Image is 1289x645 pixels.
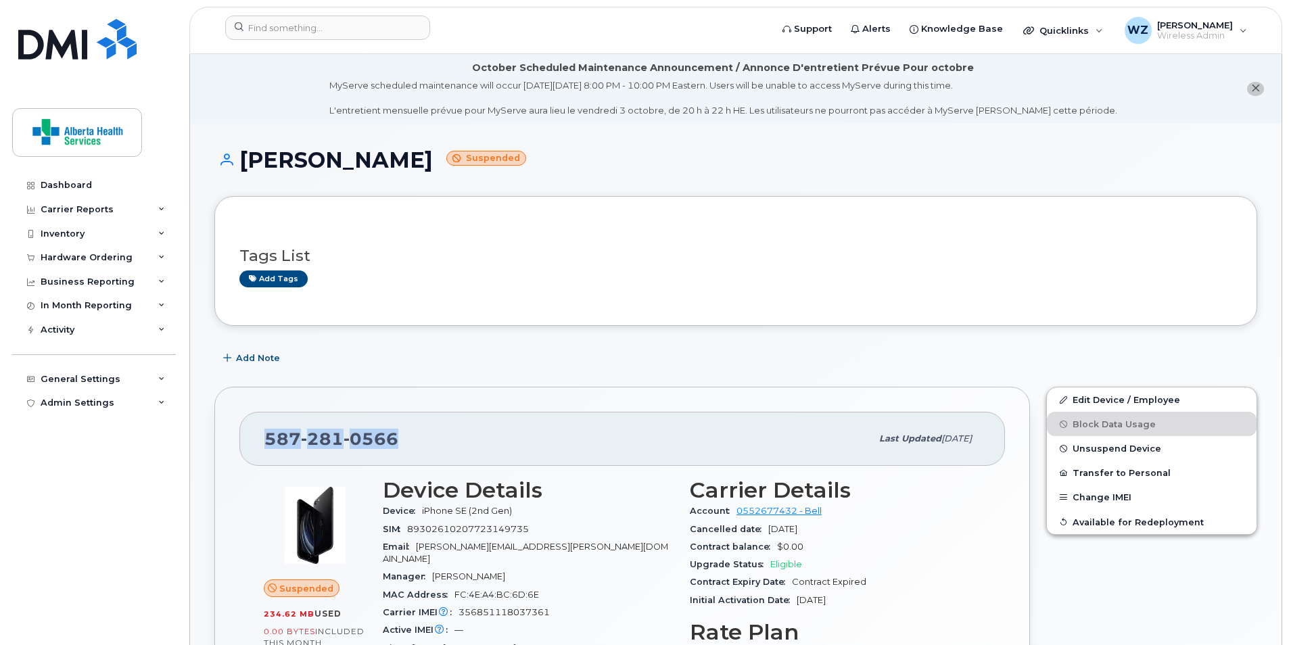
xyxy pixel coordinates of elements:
span: Contract Expiry Date [690,577,792,587]
span: 0.00 Bytes [264,627,315,636]
span: 281 [301,429,344,449]
span: Eligible [770,559,802,569]
h3: Tags List [239,247,1232,264]
span: [PERSON_NAME][EMAIL_ADDRESS][PERSON_NAME][DOMAIN_NAME] [383,542,668,564]
span: Account [690,506,736,516]
h1: [PERSON_NAME] [214,148,1257,172]
span: Suspended [279,582,333,595]
span: Add Note [236,352,280,364]
span: used [314,608,342,619]
span: MAC Address [383,590,454,600]
span: Last updated [879,433,941,444]
span: Manager [383,571,432,581]
a: Add tags [239,270,308,287]
button: Available for Redeployment [1047,510,1257,534]
span: 356851118037361 [459,607,550,617]
span: Initial Activation Date [690,595,797,605]
span: [DATE] [797,595,826,605]
span: Available for Redeployment [1073,517,1204,527]
span: Cancelled date [690,524,768,534]
span: $0.00 [777,542,803,552]
h3: Device Details [383,478,674,502]
span: Device [383,506,422,516]
span: — [454,625,463,635]
span: Unsuspend Device [1073,444,1161,454]
span: FC:4E:A4:BC:6D:6E [454,590,539,600]
span: [PERSON_NAME] [432,571,505,581]
small: Suspended [446,151,526,166]
span: [DATE] [941,433,972,444]
button: Unsuspend Device [1047,436,1257,460]
span: [DATE] [768,524,797,534]
span: Contract balance [690,542,777,552]
a: Edit Device / Employee [1047,387,1257,412]
div: MyServe scheduled maintenance will occur [DATE][DATE] 8:00 PM - 10:00 PM Eastern. Users will be u... [329,79,1117,117]
span: Email [383,542,416,552]
span: 234.62 MB [264,609,314,619]
span: iPhone SE (2nd Gen) [422,506,512,516]
span: Upgrade Status [690,559,770,569]
h3: Carrier Details [690,478,981,502]
button: Transfer to Personal [1047,460,1257,485]
button: Block Data Usage [1047,412,1257,436]
img: image20231002-3703462-1mz9tax.jpeg [275,485,356,566]
span: 587 [264,429,398,449]
span: Active IMEI [383,625,454,635]
button: close notification [1247,82,1264,96]
div: October Scheduled Maintenance Announcement / Annonce D'entretient Prévue Pour octobre [472,61,974,75]
span: SIM [383,524,407,534]
button: Change IMEI [1047,485,1257,509]
button: Add Note [214,346,291,371]
span: 89302610207723149735 [407,524,529,534]
span: 0566 [344,429,398,449]
a: 0552677432 - Bell [736,506,822,516]
h3: Rate Plan [690,620,981,644]
span: Contract Expired [792,577,866,587]
span: Carrier IMEI [383,607,459,617]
